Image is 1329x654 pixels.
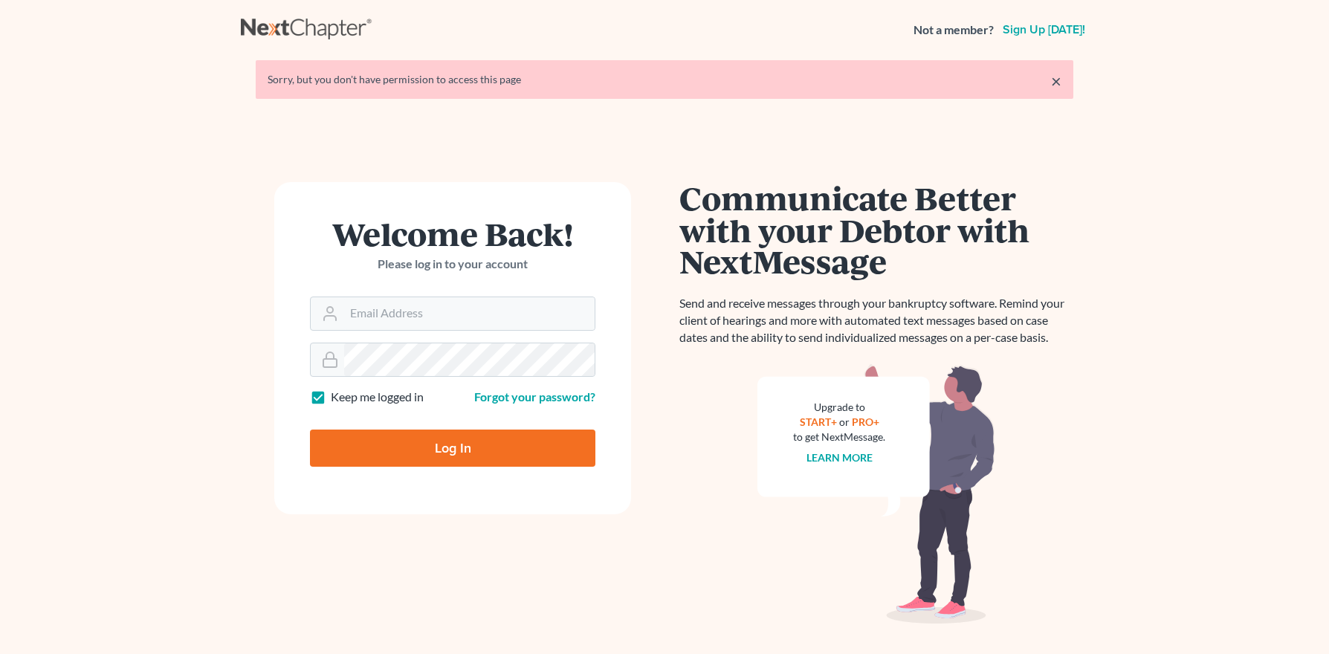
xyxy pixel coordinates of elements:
div: Sorry, but you don't have permission to access this page [268,72,1061,87]
img: nextmessage_bg-59042aed3d76b12b5cd301f8e5b87938c9018125f34e5fa2b7a6b67550977c72.svg [757,364,995,624]
span: or [839,415,850,428]
p: Send and receive messages through your bankruptcy software. Remind your client of hearings and mo... [679,295,1073,346]
input: Log In [310,430,595,467]
strong: Not a member? [914,22,994,39]
input: Email Address [344,297,595,330]
a: Forgot your password? [474,389,595,404]
h1: Welcome Back! [310,218,595,250]
a: Learn more [806,451,873,464]
div: to get NextMessage. [793,430,885,444]
a: START+ [800,415,837,428]
a: Sign up [DATE]! [1000,24,1088,36]
label: Keep me logged in [331,389,424,406]
h1: Communicate Better with your Debtor with NextMessage [679,182,1073,277]
a: × [1051,72,1061,90]
a: PRO+ [852,415,879,428]
div: Upgrade to [793,400,885,415]
p: Please log in to your account [310,256,595,273]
